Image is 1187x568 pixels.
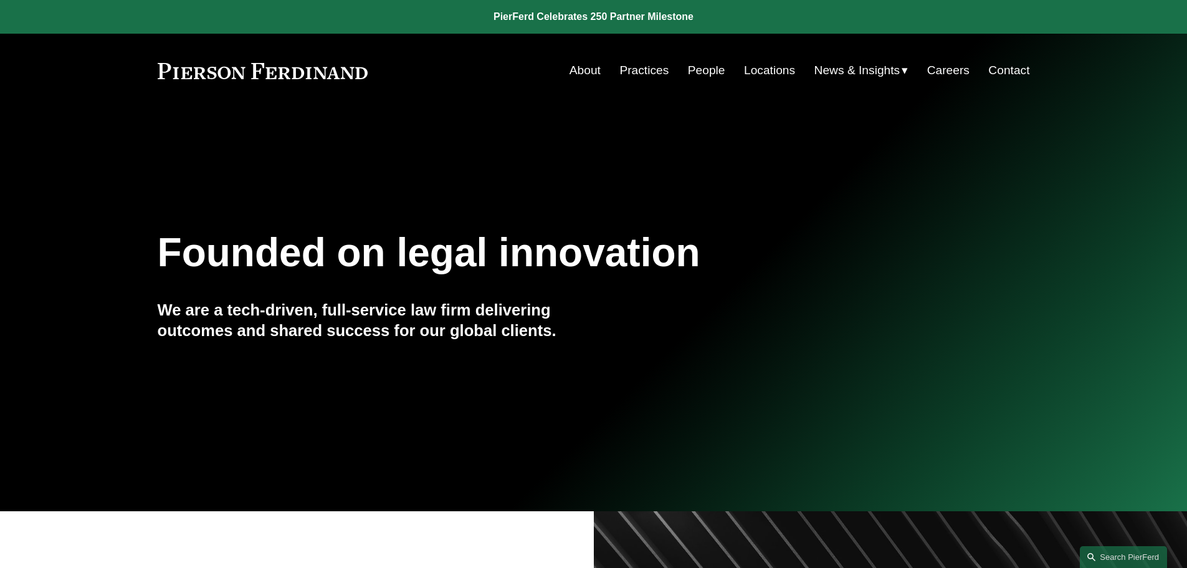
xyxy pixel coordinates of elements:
h1: Founded on legal innovation [158,230,885,276]
h4: We are a tech-driven, full-service law firm delivering outcomes and shared success for our global... [158,300,594,340]
a: Contact [988,59,1029,82]
a: Search this site [1080,546,1167,568]
span: News & Insights [814,60,900,82]
a: People [688,59,725,82]
a: folder dropdown [814,59,908,82]
a: About [570,59,601,82]
a: Locations [744,59,795,82]
a: Careers [927,59,970,82]
a: Practices [619,59,669,82]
